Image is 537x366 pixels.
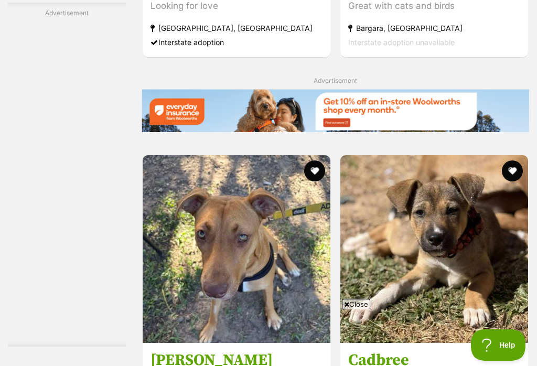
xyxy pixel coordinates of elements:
[25,22,109,337] iframe: Advertisement
[304,160,325,181] button: favourite
[471,329,527,361] iframe: Help Scout Beacon - Open
[151,36,323,50] div: Interstate adoption
[8,3,126,347] div: Advertisement
[348,21,520,36] strong: Bargara, [GEOGRAPHIC_DATA]
[151,21,323,36] strong: [GEOGRAPHIC_DATA], [GEOGRAPHIC_DATA]
[14,314,523,361] iframe: Advertisement
[340,155,528,343] img: Cadbree - Australian Kelpie Dog
[342,299,370,309] span: Close
[314,77,357,84] span: Advertisement
[143,155,330,343] img: Maggie - American Staffordshire Terrier Dog
[348,38,455,47] span: Interstate adoption unavailable
[502,160,523,181] button: favourite
[142,89,529,134] a: Everyday Insurance promotional banner
[142,89,529,132] img: Everyday Insurance promotional banner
